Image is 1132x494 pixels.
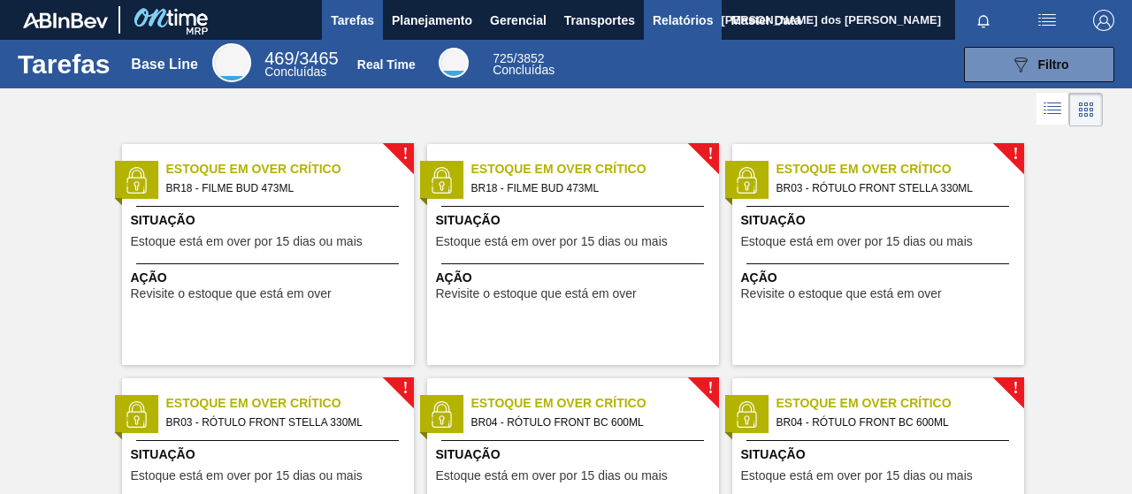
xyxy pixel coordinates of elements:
span: Situação [436,211,715,230]
span: Ação [131,269,409,287]
img: status [733,401,760,428]
span: ! [707,382,713,395]
span: Revisite o estoque que está em over [741,287,942,300]
span: Estoque está em over por 15 dias ou mais [741,235,973,248]
span: Relatórios [653,10,713,31]
span: Situação [131,211,409,230]
button: Filtro [964,47,1114,82]
span: Estoque em Over Crítico [471,394,719,413]
span: Estoque está em over por 15 dias ou mais [436,235,668,248]
span: Situação [741,445,1020,464]
img: userActions [1036,10,1058,31]
span: Planejamento [392,10,472,31]
span: Situação [436,445,715,464]
span: BR03 - RÓTULO FRONT STELLA 330ML [166,413,400,432]
div: Base Line [264,51,338,78]
span: / 3852 [493,51,544,65]
span: Filtro [1038,57,1069,72]
span: Concluídas [264,65,326,79]
span: ! [402,382,408,395]
span: Estoque está em over por 15 dias ou mais [741,469,973,483]
span: Revisite o estoque que está em over [436,287,637,300]
div: Base Line [212,43,251,82]
div: Base Line [131,57,198,72]
span: Ação [741,269,1020,287]
img: status [123,167,149,194]
span: Ação [436,269,715,287]
span: Situação [131,445,409,464]
span: Concluídas [493,63,555,77]
span: Estoque em Over Crítico [776,394,1024,413]
span: 469 [264,49,294,68]
span: Estoque em Over Crítico [776,160,1024,179]
span: BR04 - RÓTULO FRONT BC 600ML [471,413,705,432]
span: Situação [741,211,1020,230]
span: BR18 - FILME BUD 473ML [166,179,400,198]
span: 725 [493,51,513,65]
span: / 3465 [264,49,338,68]
h1: Tarefas [18,54,111,74]
span: Estoque em Over Crítico [166,160,414,179]
span: Gerencial [490,10,547,31]
div: Real Time [493,53,555,76]
span: ! [1013,382,1018,395]
span: BR03 - RÓTULO FRONT STELLA 330ML [776,179,1010,198]
img: status [428,401,455,428]
div: Real Time [357,57,416,72]
span: Estoque está em over por 15 dias ou mais [131,469,363,483]
span: ! [707,148,713,161]
img: status [428,167,455,194]
span: Estoque em Over Crítico [471,160,719,179]
span: Estoque em Over Crítico [166,394,414,413]
span: ! [402,148,408,161]
span: Estoque está em over por 15 dias ou mais [436,469,668,483]
img: status [733,167,760,194]
div: Visão em Lista [1036,93,1069,126]
img: Logout [1093,10,1114,31]
span: BR18 - FILME BUD 473ML [471,179,705,198]
div: Real Time [439,48,469,78]
span: ! [1013,148,1018,161]
div: Visão em Cards [1069,93,1103,126]
span: Estoque está em over por 15 dias ou mais [131,235,363,248]
span: Tarefas [331,10,374,31]
img: TNhmsLtSVTkK8tSr43FrP2fwEKptu5GPRR3wAAAABJRU5ErkJggg== [23,12,108,28]
img: status [123,401,149,428]
button: Notificações [955,8,1012,33]
span: Revisite o estoque que está em over [131,287,332,300]
span: BR04 - RÓTULO FRONT BC 600ML [776,413,1010,432]
span: Transportes [564,10,635,31]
